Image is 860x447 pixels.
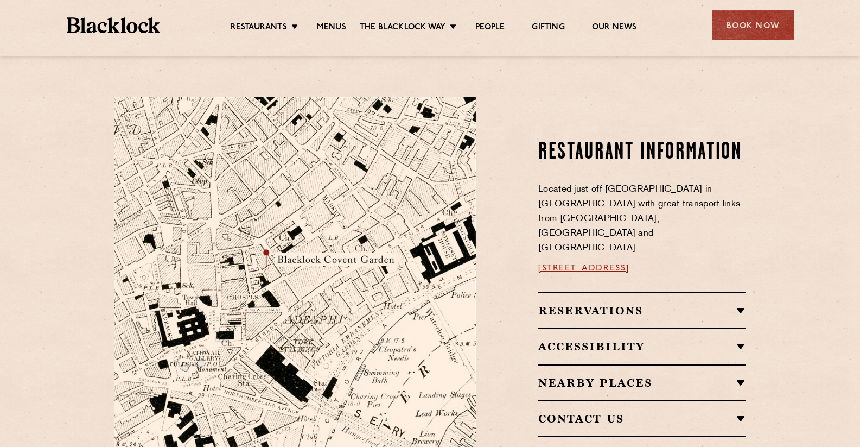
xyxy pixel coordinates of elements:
[532,22,564,34] a: Gifting
[360,22,445,34] a: The Blacklock Way
[538,376,746,389] h2: Nearby Places
[475,22,505,34] a: People
[317,22,346,34] a: Menus
[538,304,746,317] h2: Reservations
[538,340,746,353] h2: Accessibility
[538,412,746,425] h2: Contact Us
[538,185,740,253] span: Located just off [GEOGRAPHIC_DATA] in [GEOGRAPHIC_DATA] with great transport links from [GEOGRAPH...
[67,17,161,33] img: BL_Textured_Logo-footer-cropped.svg
[538,139,746,166] h2: Restaurant information
[231,22,287,34] a: Restaurants
[592,22,637,34] a: Our News
[712,10,794,40] div: Book Now
[538,264,629,273] a: [STREET_ADDRESS]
